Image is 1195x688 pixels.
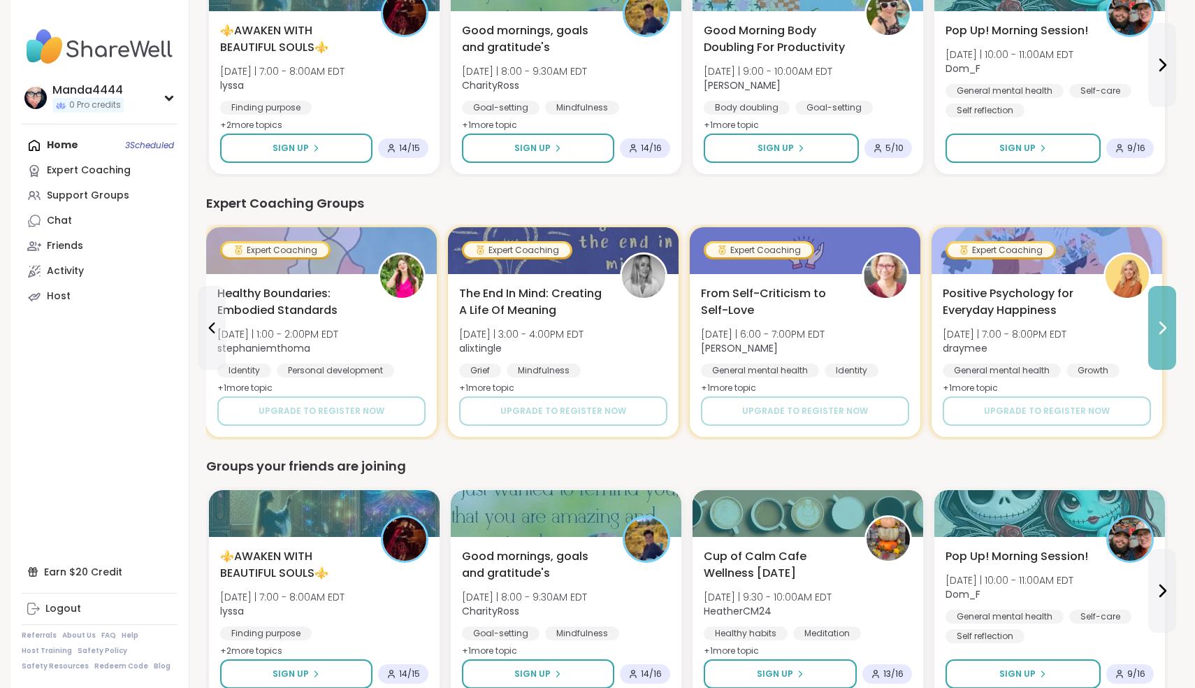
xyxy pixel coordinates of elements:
img: Dom_F [1108,517,1152,561]
b: CharityRoss [462,78,519,92]
button: Sign Up [946,134,1101,163]
div: Self-care [1069,610,1131,624]
a: Referrals [22,631,57,640]
span: From Self-Criticism to Self-Love [701,285,846,319]
span: Sign Up [757,668,793,680]
div: Finding purpose [220,626,312,640]
div: General mental health [701,364,819,378]
span: [DATE] | 9:30 - 10:00AM EDT [704,590,832,604]
div: Grief [459,364,501,378]
div: Expert Coaching [222,243,328,257]
div: Expert Coaching [706,243,812,257]
a: Expert Coaching [22,158,178,183]
span: ⚜️AWAKEN WITH BEAUTIFUL SOULS⚜️ [220,22,365,56]
a: Blog [154,661,171,671]
b: lyssa [220,78,244,92]
span: Sign Up [999,668,1036,680]
span: ⚜️AWAKEN WITH BEAUTIFUL SOULS⚜️ [220,548,365,582]
div: General mental health [946,84,1064,98]
span: 9 / 16 [1127,143,1145,154]
span: [DATE] | 10:00 - 11:00AM EDT [946,48,1073,62]
span: 9 / 16 [1127,668,1145,680]
div: Goal-setting [795,101,873,115]
div: Chat [47,214,72,228]
span: Upgrade to register now [984,405,1110,417]
span: Pop Up! Morning Session! [946,548,1088,565]
span: [DATE] | 7:00 - 8:00AM EDT [220,64,345,78]
span: Positive Psychology for Everyday Happiness [943,285,1088,319]
span: [DATE] | 1:00 - 2:00PM EDT [217,327,338,341]
b: CharityRoss [462,604,519,618]
a: Host Training [22,646,72,656]
div: Self reflection [946,629,1024,643]
button: Sign Up [704,134,859,163]
div: Finding purpose [220,101,312,115]
b: alixtingle [459,341,502,355]
div: Healthy habits [704,626,788,640]
span: [DATE] | 6:00 - 7:00PM EDT [701,327,825,341]
a: Safety Policy [78,646,127,656]
b: [PERSON_NAME] [701,341,778,355]
img: HeatherCM24 [867,517,910,561]
span: [DATE] | 10:00 - 11:00AM EDT [946,573,1073,587]
span: Upgrade to register now [259,405,384,417]
span: [DATE] | 8:00 - 9:30AM EDT [462,64,587,78]
button: Upgrade to register now [217,396,426,426]
span: [DATE] | 8:00 - 9:30AM EDT [462,590,587,604]
span: Cup of Calm Cafe Wellness [DATE] [704,548,849,582]
img: lyssa [383,517,426,561]
div: Growth [1066,364,1120,378]
div: Identity [825,364,878,378]
div: General mental health [943,364,1061,378]
button: Upgrade to register now [701,396,909,426]
button: Upgrade to register now [943,396,1151,426]
span: [DATE] | 3:00 - 4:00PM EDT [459,327,584,341]
div: Activity [47,264,84,278]
span: Upgrade to register now [742,405,868,417]
a: Activity [22,259,178,284]
a: Support Groups [22,183,178,208]
b: lyssa [220,604,244,618]
div: Manda4444 [52,83,124,98]
img: ShareWell Nav Logo [22,22,178,71]
span: 5 / 10 [885,143,904,154]
div: Mindfulness [507,364,581,378]
b: draymee [943,341,987,355]
a: Redeem Code [94,661,148,671]
span: Healthy Boundaries: Embodied Standards [217,285,363,319]
div: Self reflection [946,103,1024,117]
div: Expert Coaching Groups [206,194,1168,213]
div: Personal development [277,364,394,378]
div: Mindfulness [545,101,619,115]
a: Host [22,284,178,309]
div: Earn $20 Credit [22,559,178,585]
span: Pop Up! Morning Session! [946,22,1088,39]
div: Logout [45,602,81,616]
span: Sign Up [758,142,794,155]
span: 0 Pro credits [69,99,121,111]
span: 14 / 16 [641,143,662,154]
b: [PERSON_NAME] [704,78,781,92]
span: Good Morning Body Doubling For Productivity [704,22,849,56]
span: Sign Up [273,668,309,680]
img: alixtingle [622,255,665,298]
button: Sign Up [462,134,614,163]
div: Expert Coaching [464,243,570,257]
img: Manda4444 [24,87,47,109]
b: Dom_F [946,62,980,76]
div: Body doubling [704,101,790,115]
a: Logout [22,596,178,622]
a: Help [122,631,138,640]
b: Dom_F [946,587,980,601]
div: Meditation [793,626,861,640]
span: 13 / 16 [883,668,904,680]
div: Groups your friends are joining [206,457,1168,476]
div: Mindfulness [545,626,619,640]
span: [DATE] | 7:00 - 8:00AM EDT [220,590,345,604]
span: Sign Up [273,142,309,155]
span: [DATE] | 7:00 - 8:00PM EDT [943,327,1066,341]
span: The End In Mind: Creating A Life Of Meaning [459,285,604,319]
span: Sign Up [514,668,551,680]
div: Friends [47,239,83,253]
button: Sign Up [220,134,372,163]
